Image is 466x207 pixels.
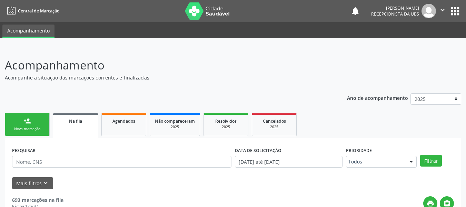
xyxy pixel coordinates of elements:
[18,8,59,14] span: Central de Marcação
[371,11,419,17] span: Recepcionista da UBS
[155,124,195,130] div: 2025
[112,118,135,124] span: Agendados
[12,177,53,189] button: Mais filtroskeyboard_arrow_down
[5,57,324,74] p: Acompanhamento
[5,5,59,17] a: Central de Marcação
[235,156,343,168] input: Selecione um intervalo
[449,5,461,17] button: apps
[346,145,372,156] label: Prioridade
[209,124,243,130] div: 2025
[422,4,436,18] img: img
[347,93,408,102] p: Ano de acompanhamento
[2,25,54,38] a: Acompanhamento
[439,6,446,14] i: 
[12,197,63,203] strong: 693 marcações na fila
[155,118,195,124] span: Não compareceram
[23,117,31,125] div: person_add
[436,4,449,18] button: 
[12,156,231,168] input: Nome, CNS
[69,118,82,124] span: Na fila
[5,74,324,81] p: Acompanhe a situação das marcações correntes e finalizadas
[10,126,44,132] div: Nova marcação
[350,6,360,16] button: notifications
[263,118,286,124] span: Cancelados
[257,124,291,130] div: 2025
[42,179,49,187] i: keyboard_arrow_down
[420,155,442,167] button: Filtrar
[371,5,419,11] div: [PERSON_NAME]
[348,158,403,165] span: Todos
[12,145,36,156] label: PESQUISAR
[235,145,281,156] label: DATA DE SOLICITAÇÃO
[215,118,237,124] span: Resolvidos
